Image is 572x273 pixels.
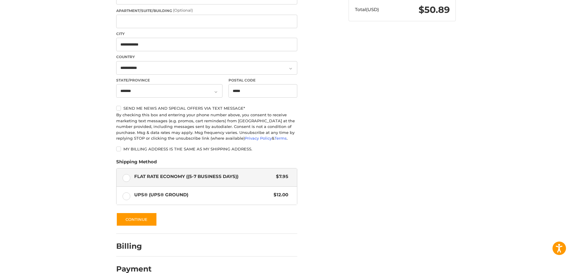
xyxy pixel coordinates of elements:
a: Terms [274,136,287,141]
a: Privacy Policy [245,136,272,141]
span: Total (USD) [355,7,379,12]
label: Country [116,54,297,60]
span: $50.89 [419,4,450,15]
div: By checking this box and entering your phone number above, you consent to receive marketing text ... [116,112,297,141]
label: City [116,31,297,37]
span: $7.95 [273,173,288,180]
label: My billing address is the same as my shipping address. [116,147,297,151]
label: Postal Code [228,78,298,83]
span: UPS® (UPS® Ground) [134,191,271,198]
label: Apartment/Suite/Building [116,7,297,13]
legend: Shipping Method [116,159,157,168]
span: Flat Rate Economy ((5-7 Business Days)) [134,173,273,180]
small: (Optional) [173,8,193,13]
span: $12.00 [271,191,288,198]
label: Send me news and special offers via text message* [116,106,297,111]
button: Continue [116,212,157,226]
label: State/Province [116,78,222,83]
h2: Billing [116,242,151,251]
